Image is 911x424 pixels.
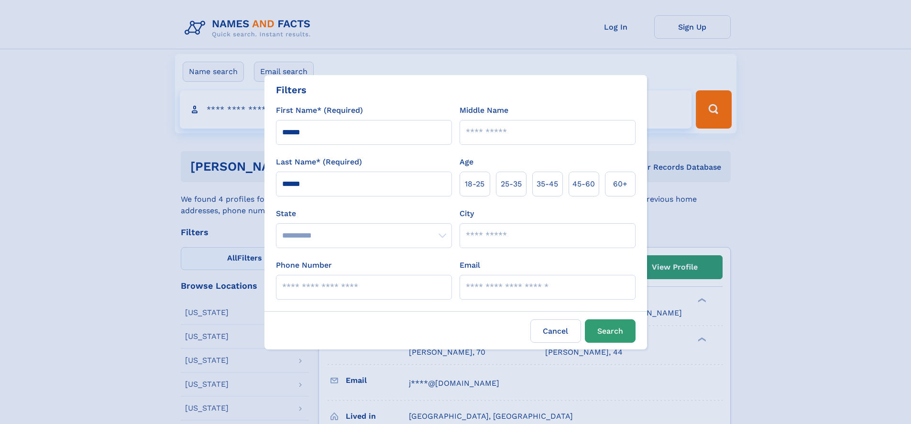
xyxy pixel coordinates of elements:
[613,178,627,190] span: 60+
[276,83,307,97] div: Filters
[572,178,595,190] span: 45‑60
[585,319,636,343] button: Search
[460,260,480,271] label: Email
[460,208,474,219] label: City
[276,208,452,219] label: State
[530,319,581,343] label: Cancel
[276,156,362,168] label: Last Name* (Required)
[276,105,363,116] label: First Name* (Required)
[537,178,558,190] span: 35‑45
[460,105,508,116] label: Middle Name
[465,178,484,190] span: 18‑25
[460,156,473,168] label: Age
[276,260,332,271] label: Phone Number
[501,178,522,190] span: 25‑35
